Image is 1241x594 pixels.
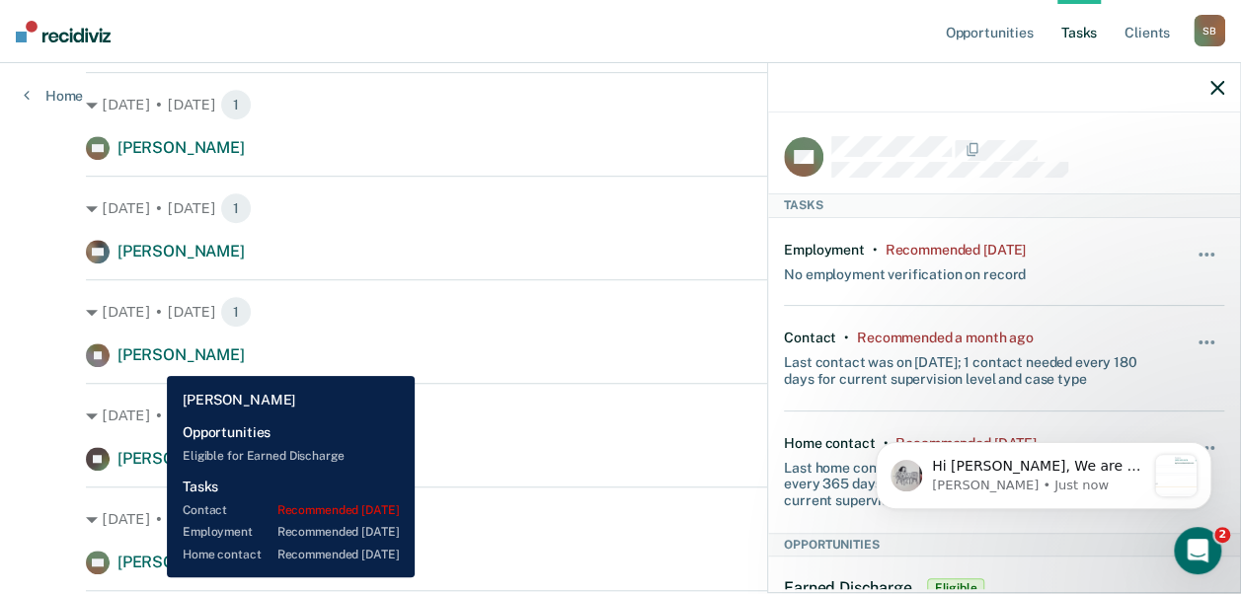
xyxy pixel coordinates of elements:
[220,192,252,224] span: 1
[784,346,1151,388] div: Last contact was on [DATE]; 1 contact needed every 180 days for current supervision level and cas...
[784,435,875,452] div: Home contact
[784,452,1151,509] div: Last home contact on [DATE]; 1 home contact needed every 365 days OR [DATE] of an address change ...
[220,89,252,120] span: 1
[1194,15,1225,46] div: S B
[117,138,245,157] span: [PERSON_NAME]
[768,533,1240,557] div: Opportunities
[220,503,252,535] span: 1
[857,330,1034,346] div: Recommended a month ago
[784,330,836,346] div: Contact
[784,259,1026,283] div: No employment verification on record
[117,242,245,260] span: [PERSON_NAME]
[24,87,83,105] a: Home
[846,403,1241,541] iframe: Intercom notifications message
[86,89,1155,120] div: [DATE] • [DATE]
[873,242,878,259] div: •
[86,400,1155,431] div: [DATE] • [DATE]
[117,449,245,468] span: [PERSON_NAME]
[16,21,111,42] img: Recidiviz
[885,242,1025,259] div: Recommended 3 years ago
[117,345,245,364] span: [PERSON_NAME]
[784,242,865,259] div: Employment
[117,553,245,571] span: [PERSON_NAME]
[86,296,1155,328] div: [DATE] • [DATE]
[1174,527,1221,574] iframe: Intercom live chat
[86,192,1155,224] div: [DATE] • [DATE]
[844,330,849,346] div: •
[1214,527,1230,543] span: 2
[220,400,252,431] span: 1
[768,193,1240,217] div: Tasks
[86,503,1155,535] div: [DATE] • [DATE]
[220,296,252,328] span: 1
